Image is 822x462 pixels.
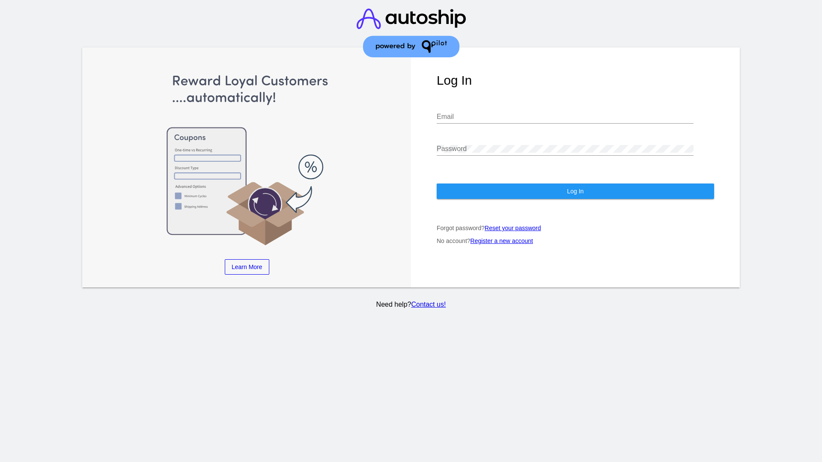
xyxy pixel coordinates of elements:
[437,237,714,244] p: No account?
[225,259,269,275] a: Learn More
[437,113,694,121] input: Email
[471,237,533,244] a: Register a new account
[81,301,742,308] p: Need help?
[437,225,714,231] p: Forgot password?
[437,184,714,199] button: Log In
[485,225,541,231] a: Reset your password
[411,301,446,308] a: Contact us!
[232,264,262,270] span: Learn More
[108,73,386,246] img: Apply Coupons Automatically to Scheduled Orders with QPilot
[437,73,714,88] h1: Log In
[567,188,584,195] span: Log In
